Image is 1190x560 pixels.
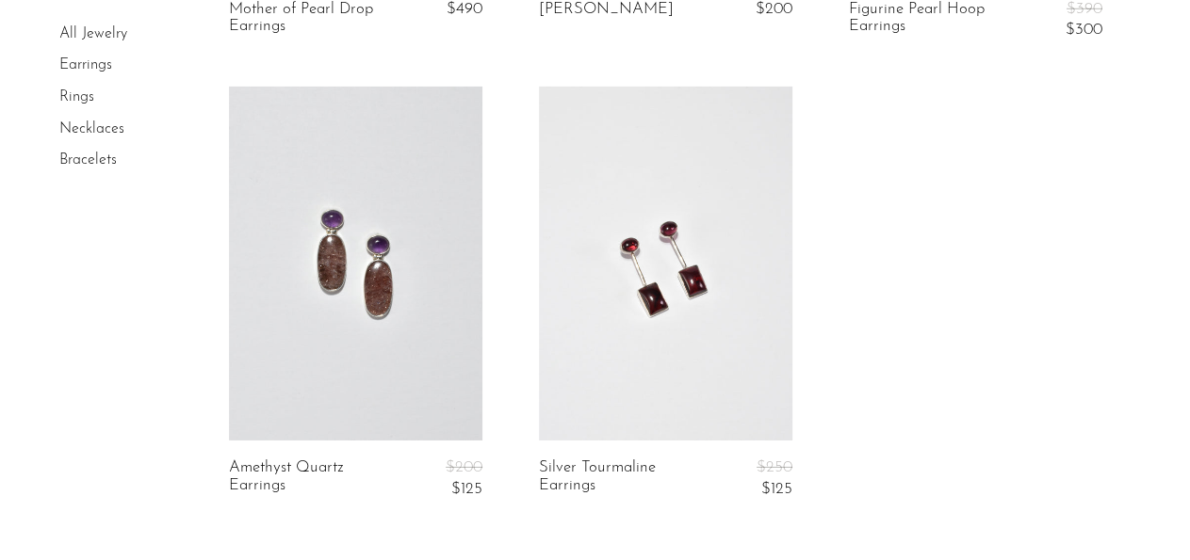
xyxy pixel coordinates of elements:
[761,481,792,497] span: $125
[1066,22,1102,38] span: $300
[59,152,117,168] a: Bracelets
[59,58,112,73] a: Earrings
[849,1,1015,40] a: Figurine Pearl Hoop Earrings
[59,89,94,104] a: Rings
[59,26,127,41] a: All Jewelry
[757,459,792,475] span: $250
[1067,1,1102,17] span: $390
[59,121,124,136] a: Necklaces
[756,1,792,17] span: $200
[451,481,482,497] span: $125
[229,459,395,498] a: Amethyst Quartz Earrings
[447,1,482,17] span: $490
[539,459,705,498] a: Silver Tourmaline Earrings
[229,1,395,36] a: Mother of Pearl Drop Earrings
[446,459,482,475] span: $200
[539,1,674,18] a: [PERSON_NAME]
